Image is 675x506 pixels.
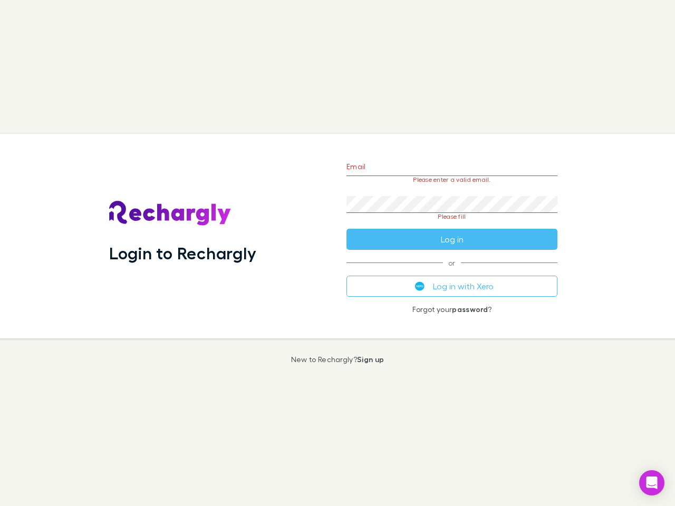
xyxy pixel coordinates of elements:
div: Open Intercom Messenger [639,470,664,495]
img: Rechargly's Logo [109,201,232,226]
a: Sign up [357,355,384,364]
p: Forgot your ? [346,305,557,314]
h1: Login to Rechargly [109,243,256,263]
p: Please enter a valid email. [346,176,557,183]
p: New to Rechargly? [291,355,384,364]
a: password [452,305,488,314]
p: Please fill [346,213,557,220]
button: Log in with Xero [346,276,557,297]
button: Log in [346,229,557,250]
img: Xero's logo [415,281,425,291]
